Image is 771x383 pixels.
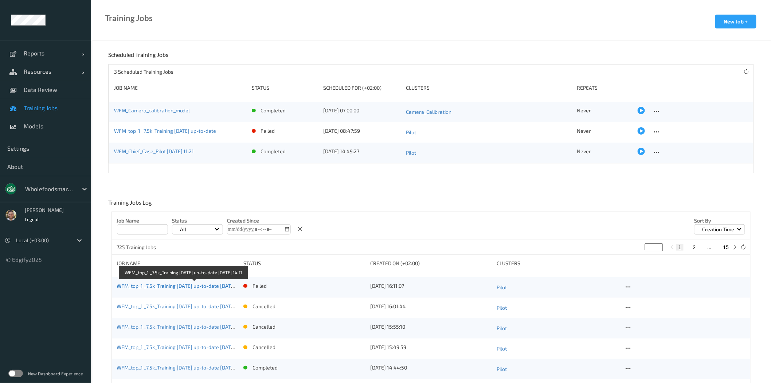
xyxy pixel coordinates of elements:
[691,244,698,251] button: 2
[105,15,153,22] div: Training Jobs
[177,226,189,233] p: All
[370,282,492,290] div: [DATE] 16:11:07
[114,68,173,76] p: 3 Scheduled Training Jobs
[253,282,267,290] p: failed
[406,107,572,117] a: Camera_Calibration
[676,244,684,251] button: 1
[577,107,591,113] span: Never
[370,364,492,371] div: [DATE] 14:44:50
[253,344,275,351] p: cancelled
[406,127,572,138] a: Pilot
[497,260,619,267] div: clusters
[577,84,633,92] div: Repeats
[577,128,591,134] span: Never
[705,244,714,251] button: ...
[117,217,168,224] p: Job Name
[694,217,745,224] p: Sort by
[715,15,756,28] button: New Job +
[117,283,248,289] a: WFM_top_1 _7.5k_Training [DATE] up-to-date [DATE] 14:11
[253,303,275,310] p: cancelled
[406,84,572,92] div: Clusters
[370,303,492,310] div: [DATE] 16:01:44
[497,364,619,374] a: Pilot
[114,107,190,113] a: WFM_Camera_calibration_model
[114,148,194,154] a: WFM_Chief_Case_Pilot [DATE] 11:21
[497,344,619,354] a: Pilot
[253,323,275,330] p: cancelled
[117,364,250,371] a: WFM_top_1 _7.5k_Training [DATE] up-to-date [DATE] 12:44
[227,217,291,224] p: Created Since
[172,217,223,224] p: Status
[700,226,737,233] p: Creation Time
[406,148,572,158] a: Pilot
[114,128,216,134] a: WFM_top_1 _7.5k_Training [DATE] up-to-date
[323,107,401,114] div: [DATE] 07:00:00
[117,303,249,309] a: WFM_top_1 _7.5k_Training [DATE] up-to-date [DATE] 14:01
[114,84,247,92] div: Job Name
[323,127,401,135] div: [DATE] 08:47:59
[370,323,492,330] div: [DATE] 15:55:10
[497,303,619,313] a: Pilot
[261,127,275,135] p: failed
[370,344,492,351] div: [DATE] 15:49:59
[117,324,249,330] a: WFM_top_1 _7.5k_Training [DATE] up-to-date [DATE] 13:55
[117,344,250,350] a: WFM_top_1 _7.5k_Training [DATE] up-to-date [DATE] 13:49
[108,199,153,212] div: Training Jobs Log
[117,260,239,267] div: Job Name
[108,51,170,64] div: Scheduled Training Jobs
[721,244,731,251] button: 15
[497,282,619,293] a: Pilot
[261,148,286,155] p: completed
[253,364,278,371] p: completed
[323,148,401,155] div: [DATE] 14:49:27
[577,148,591,154] span: Never
[370,260,492,267] div: Created On (+02:00)
[261,107,286,114] p: completed
[117,244,172,251] p: 725 Training Jobs
[243,260,365,267] div: status
[323,84,401,92] div: Scheduled for (+02:00)
[252,84,318,92] div: Status
[497,323,619,333] a: Pilot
